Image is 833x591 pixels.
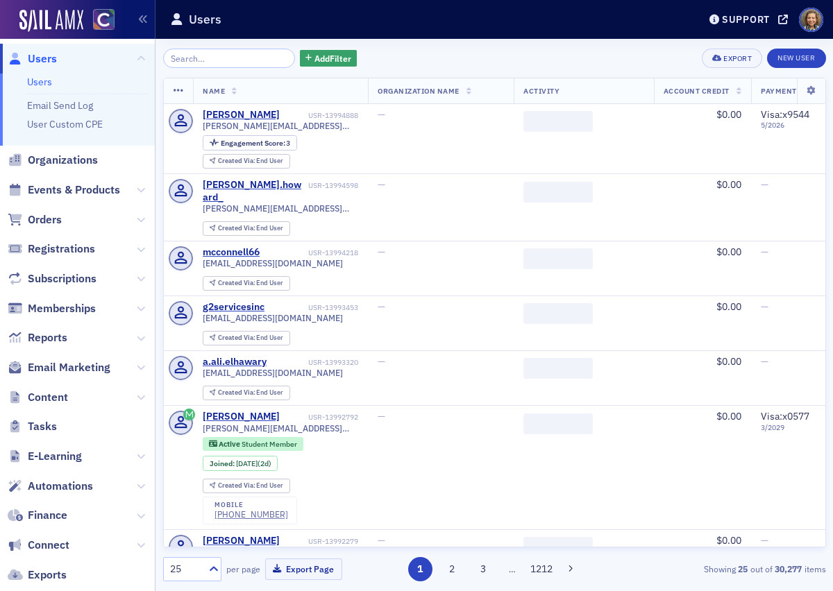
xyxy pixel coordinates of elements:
span: ‌ [523,248,593,269]
a: New User [767,49,825,68]
span: Created Via : [218,278,257,287]
div: USR-13994218 [262,248,359,257]
div: End User [218,157,284,165]
div: Engagement Score: 3 [203,135,297,151]
span: ‌ [523,303,593,324]
a: Events & Products [8,182,120,198]
span: Automations [28,479,93,494]
a: Reports [8,330,67,345]
a: Email Marketing [8,360,110,375]
div: USR-13994888 [283,111,359,120]
a: Automations [8,479,93,494]
button: 3 [471,557,496,581]
span: Profile [799,8,823,32]
span: Activity [523,86,559,96]
a: Content [8,390,68,405]
span: Tasks [28,419,57,434]
a: Tasks [8,419,57,434]
span: [PERSON_NAME][EMAIL_ADDRESS][DOMAIN_NAME] [203,203,358,214]
span: — [378,410,385,422]
span: Created Via : [218,156,257,165]
span: Name [203,86,225,96]
span: $0.00 [716,300,741,313]
span: [EMAIL_ADDRESS][DOMAIN_NAME] [203,313,343,323]
div: End User [218,389,284,397]
button: AddFilter [300,50,357,67]
span: — [378,355,385,368]
a: Registrations [8,241,95,257]
span: Active [219,439,242,449]
div: Created Via: End User [203,276,290,291]
span: Created Via : [218,481,257,490]
div: End User [218,225,284,232]
div: [PERSON_NAME] [203,535,280,547]
span: [DATE] [236,459,258,468]
button: 2 [439,557,464,581]
span: $0.00 [716,410,741,422]
span: — [378,534,385,547]
div: USR-13993453 [267,303,359,312]
span: Created Via : [218,388,257,397]
a: E-Learning [8,449,82,464]
span: Student Member [242,439,297,449]
label: per page [226,563,260,575]
a: [PERSON_NAME].howard_ [203,179,306,203]
span: — [761,355,768,368]
a: [PERSON_NAME] [203,411,280,423]
div: Created Via: End User [203,479,290,493]
span: Content [28,390,68,405]
a: Users [8,51,57,67]
a: g2servicesinc [203,301,264,314]
div: USR-13994598 [308,181,358,190]
button: Export [702,49,762,68]
button: 1 [408,557,432,581]
span: $0.00 [716,178,741,191]
span: Email Marketing [28,360,110,375]
div: 3 [221,139,291,147]
div: End User [218,482,284,490]
span: ‌ [523,413,593,434]
span: ‌ [523,182,593,203]
span: — [761,534,768,547]
a: View Homepage [83,9,115,33]
button: 1212 [530,557,554,581]
div: mobile [214,501,288,509]
strong: 25 [736,563,750,575]
span: Subscriptions [28,271,96,286]
span: $0.00 [716,108,741,121]
a: Email Send Log [27,99,93,112]
span: Registrations [28,241,95,257]
a: [PHONE_NUMBER] [214,509,288,520]
span: — [378,300,385,313]
span: — [378,108,385,121]
span: Visa : x9544 [761,108,809,121]
span: [EMAIL_ADDRESS][DOMAIN_NAME] [203,368,343,378]
span: ‌ [523,111,593,132]
span: Connect [28,538,69,553]
a: a.ali.elhawary [203,356,267,368]
div: USR-13992792 [283,413,359,422]
a: Users [27,76,52,88]
span: Account Credit [664,86,730,96]
div: Active: Active: Student Member [203,437,303,451]
span: Visa : x0577 [761,410,809,422]
h1: Users [189,11,221,28]
a: Connect [8,538,69,553]
span: [EMAIL_ADDRESS][DOMAIN_NAME] [203,258,343,268]
span: … [503,563,522,575]
div: Export [723,55,752,62]
div: USR-13992279 [283,537,359,546]
span: Organization Name [378,86,460,96]
span: — [378,246,385,258]
a: Organizations [8,153,98,168]
span: Add Filter [314,52,351,65]
span: E-Learning [28,449,82,464]
a: Orders [8,212,62,228]
a: Finance [8,508,67,523]
span: Organizations [28,153,98,168]
div: End User [218,334,284,342]
span: Memberships [28,301,96,316]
